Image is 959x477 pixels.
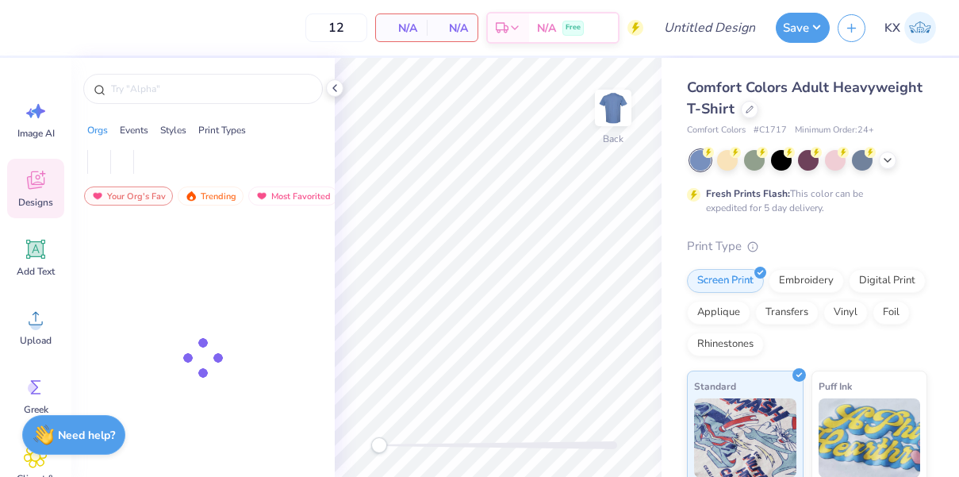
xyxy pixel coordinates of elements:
[120,123,148,137] div: Events
[248,187,338,206] div: Most Favorited
[87,123,108,137] div: Orgs
[694,378,736,394] span: Standard
[877,12,943,44] a: KX
[873,301,910,325] div: Foil
[603,132,623,146] div: Back
[109,81,313,97] input: Try "Alpha"
[819,378,852,394] span: Puff Ink
[769,269,844,293] div: Embroidery
[58,428,115,443] strong: Need help?
[18,196,53,209] span: Designs
[754,124,787,137] span: # C1717
[651,12,768,44] input: Untitled Design
[160,123,186,137] div: Styles
[84,187,173,206] div: Your Org's Fav
[904,12,936,44] img: Kathleen Xiao
[687,269,764,293] div: Screen Print
[91,190,104,202] img: most_fav.gif
[706,187,790,200] strong: Fresh Prints Flash:
[17,127,55,140] span: Image AI
[20,334,52,347] span: Upload
[566,22,581,33] span: Free
[371,437,387,453] div: Accessibility label
[687,237,927,256] div: Print Type
[706,187,901,215] div: This color can be expedited for 5 day delivery.
[17,265,55,278] span: Add Text
[305,13,367,42] input: – –
[884,19,900,37] span: KX
[687,124,746,137] span: Comfort Colors
[597,92,629,124] img: Back
[386,20,417,37] span: N/A
[687,78,923,118] span: Comfort Colors Adult Heavyweight T-Shirt
[687,301,750,325] div: Applique
[755,301,819,325] div: Transfers
[178,187,244,206] div: Trending
[823,301,868,325] div: Vinyl
[795,124,874,137] span: Minimum Order: 24 +
[255,190,268,202] img: most_fav.gif
[436,20,468,37] span: N/A
[537,20,556,37] span: N/A
[849,269,926,293] div: Digital Print
[687,333,764,356] div: Rhinestones
[776,13,830,43] button: Save
[198,123,246,137] div: Print Types
[24,403,48,416] span: Greek
[185,190,198,202] img: trending.gif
